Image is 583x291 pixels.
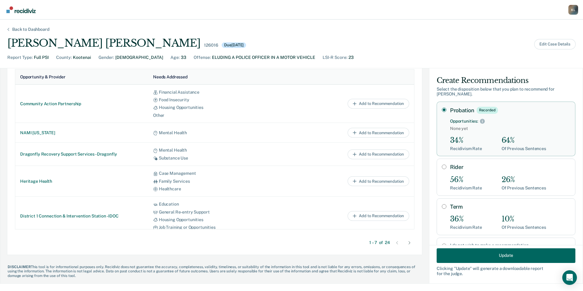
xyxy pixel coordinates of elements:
[20,214,143,219] div: District 1 Connection & Intervention Station - IDOC
[450,203,570,210] label: Term
[502,185,546,191] div: Of Previous Sentences
[153,156,276,161] div: Substance Use
[6,6,36,13] img: Recidiviz
[450,146,482,151] div: Recidivism Rate
[379,240,383,245] span: of
[20,152,143,157] div: Dragonfly Recovery Support Services - Dragonfly
[153,171,276,176] div: Case Management
[348,211,409,221] button: Add to Recommendation
[502,175,546,184] div: 26%
[56,54,72,61] div: County :
[153,97,276,102] div: Food Insecurity
[502,146,546,151] div: Of Previous Sentences
[348,149,409,159] button: Add to Recommendation
[181,54,186,61] div: 33
[204,43,218,48] div: 126016
[153,217,276,222] div: Housing Opportunities
[153,202,276,207] div: Education
[115,54,163,61] div: [DEMOGRAPHIC_DATA]
[450,175,482,184] div: 56%
[450,126,570,131] span: None yet
[450,164,570,171] label: Rider
[20,130,143,135] div: NAMI [US_STATE]
[20,101,143,106] div: Community Action Partnership
[502,225,546,230] div: Of Previous Sentences
[450,185,482,191] div: Recidivism Rate
[5,27,57,32] div: Back to Dashboard
[562,270,577,285] div: Open Intercom Messenger
[348,99,409,109] button: Add to Recommendation
[437,266,575,276] div: Clicking " Update " will generate a downloadable report for the judge.
[437,76,575,85] div: Create Recommendations
[153,74,188,80] div: Needs Addressed
[568,5,578,15] button: Profile dropdown button
[8,265,31,269] span: DISCLAIMER
[153,90,276,95] div: Financial Assistance
[477,107,498,113] div: Recorded
[153,113,276,118] div: Other
[450,119,478,124] div: Opportunities:
[502,136,546,145] div: 64%
[34,54,49,61] div: Full PSI
[450,107,570,113] label: Probation
[323,54,347,61] div: LSI-R Score :
[170,54,180,61] div: Age :
[153,186,276,192] div: Healthcare
[73,54,91,61] div: Kootenai
[222,42,246,48] div: Due [DATE]
[348,128,409,138] button: Add to Recommendation
[349,54,354,61] div: 23
[194,54,211,61] div: Offense :
[153,225,276,230] div: Job Training or Opportunities
[212,54,315,61] div: ELUDING A POLICE OFFICER IN A MOTOR VEHICLE
[7,54,33,61] div: Report Type :
[450,136,482,145] div: 34%
[20,179,143,184] div: Heritage Health
[20,74,66,80] div: Opportunity & Provider
[450,243,570,248] label: I do not wish to make a recommendation
[7,37,200,49] div: [PERSON_NAME] [PERSON_NAME]
[450,215,482,224] div: 36%
[153,210,276,215] div: General Re-entry Support
[437,87,575,97] div: Select the disposition below that you plan to recommend for [PERSON_NAME] .
[98,54,114,61] div: Gender :
[437,248,575,263] button: Update
[369,240,390,245] div: 1 – 7 24
[0,265,429,278] div: This tool is for informational purposes only. Recidiviz does not guarantee the accuracy, complete...
[153,148,276,153] div: Mental Health
[450,225,482,230] div: Recidivism Rate
[568,5,578,15] div: K L
[153,105,276,110] div: Housing Opportunities
[153,130,276,135] div: Mental Health
[502,215,546,224] div: 10%
[534,39,576,49] button: Edit Case Details
[348,176,409,186] button: Add to Recommendation
[153,179,276,184] div: Family Services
